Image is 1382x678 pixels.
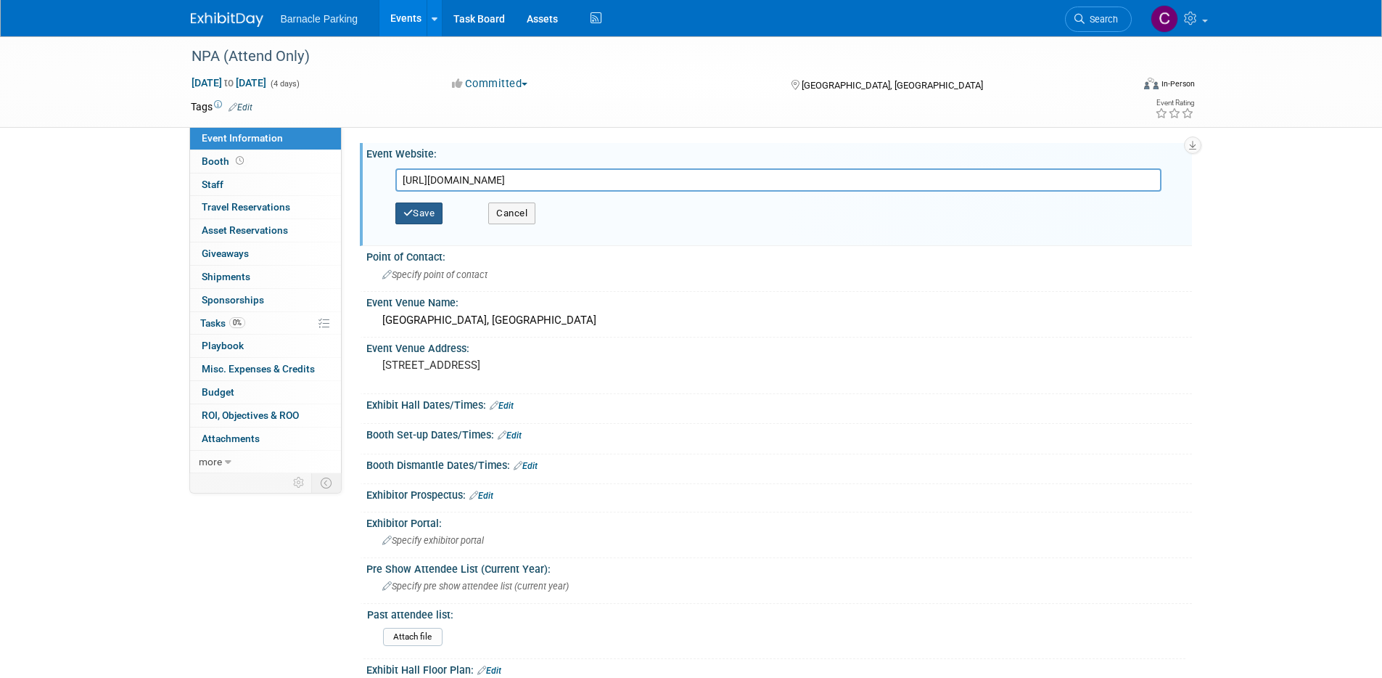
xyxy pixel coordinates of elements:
[191,99,252,114] td: Tags
[190,428,341,450] a: Attachments
[190,196,341,218] a: Travel Reservations
[498,430,522,441] a: Edit
[366,143,1192,161] div: Event Website:
[229,317,245,328] span: 0%
[190,242,341,265] a: Giveaways
[1155,99,1194,107] div: Event Rating
[366,394,1192,413] div: Exhibit Hall Dates/Times:
[287,473,312,492] td: Personalize Event Tab Strip
[202,340,244,351] span: Playbook
[190,127,341,150] a: Event Information
[477,666,501,676] a: Edit
[202,201,290,213] span: Travel Reservations
[190,335,341,357] a: Playbook
[382,535,484,546] span: Specify exhibitor portal
[269,79,300,89] span: (4 days)
[190,451,341,473] a: more
[366,558,1192,576] div: Pre Show Attendee List (Current Year):
[222,77,236,89] span: to
[366,484,1192,503] div: Exhibitor Prospectus:
[202,155,247,167] span: Booth
[190,266,341,288] a: Shipments
[382,269,488,280] span: Specify point of contact
[366,338,1192,356] div: Event Venue Address:
[202,179,223,190] span: Staff
[1046,75,1196,97] div: Event Format
[186,44,1110,70] div: NPA (Attend Only)
[190,404,341,427] a: ROI, Objectives & ROO
[1085,14,1118,25] span: Search
[514,461,538,471] a: Edit
[229,102,252,113] a: Edit
[190,312,341,335] a: Tasks0%
[395,168,1161,192] input: Enter URL
[1065,7,1132,32] a: Search
[366,659,1192,678] div: Exhibit Hall Floor Plan:
[202,224,288,236] span: Asset Reservations
[200,317,245,329] span: Tasks
[191,12,263,27] img: ExhibitDay
[469,491,493,501] a: Edit
[190,173,341,196] a: Staff
[382,359,694,372] pre: [STREET_ADDRESS]
[311,473,341,492] td: Toggle Event Tabs
[488,203,535,224] button: Cancel
[447,76,533,91] button: Committed
[1144,78,1159,89] img: Format-Inperson.png
[190,219,341,242] a: Asset Reservations
[190,289,341,311] a: Sponsorships
[1151,5,1178,33] img: Courtney Daniel
[190,381,341,404] a: Budget
[366,454,1192,473] div: Booth Dismantle Dates/Times:
[377,309,1181,332] div: [GEOGRAPHIC_DATA], [GEOGRAPHIC_DATA]
[191,76,267,89] span: [DATE] [DATE]
[366,424,1192,443] div: Booth Set-up Dates/Times:
[490,401,514,411] a: Edit
[366,292,1192,310] div: Event Venue Name:
[199,456,222,467] span: more
[202,433,260,444] span: Attachments
[382,581,569,592] span: Specify pre show attendee list (current year)
[202,294,264,306] span: Sponsorships
[1161,78,1195,89] div: In-Person
[395,203,443,224] button: Save
[202,363,315,375] span: Misc. Expenses & Credits
[366,512,1192,531] div: Exhibitor Portal:
[802,80,983,91] span: [GEOGRAPHIC_DATA], [GEOGRAPHIC_DATA]
[281,13,358,25] span: Barnacle Parking
[202,248,249,259] span: Giveaways
[366,246,1192,264] div: Point of Contact:
[202,386,234,398] span: Budget
[367,604,1185,622] div: Past attendee list:
[202,409,299,421] span: ROI, Objectives & ROO
[233,155,247,166] span: Booth not reserved yet
[202,271,250,282] span: Shipments
[190,150,341,173] a: Booth
[190,358,341,380] a: Misc. Expenses & Credits
[202,132,283,144] span: Event Information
